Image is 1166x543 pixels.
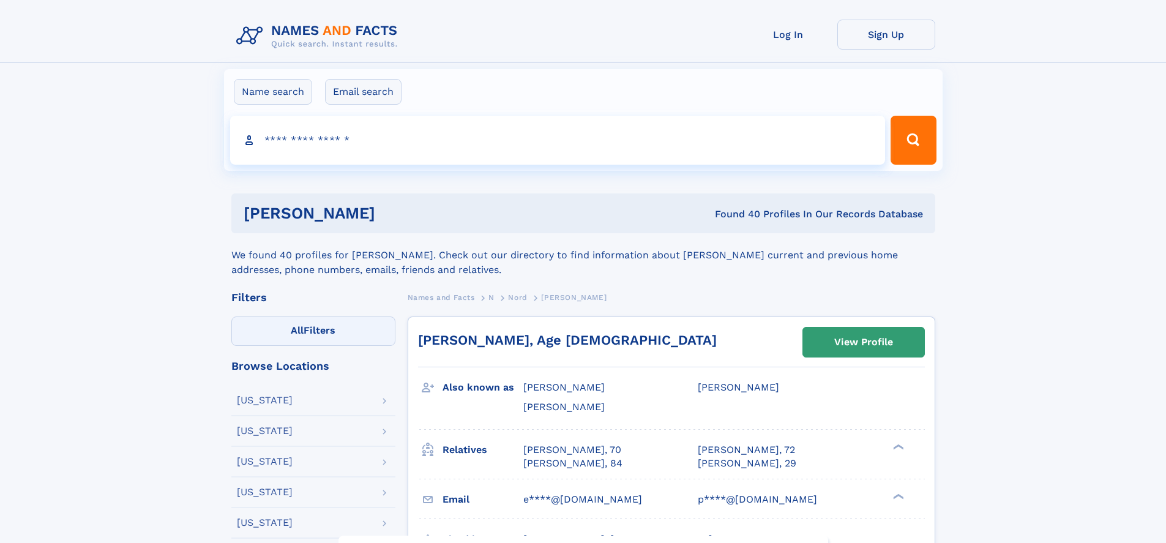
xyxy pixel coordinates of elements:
[523,381,605,393] span: [PERSON_NAME]
[698,457,796,470] a: [PERSON_NAME], 29
[698,381,779,393] span: [PERSON_NAME]
[508,290,527,305] a: Nord
[488,290,495,305] a: N
[237,487,293,497] div: [US_STATE]
[523,457,622,470] a: [PERSON_NAME], 84
[545,208,923,221] div: Found 40 Profiles In Our Records Database
[234,79,312,105] label: Name search
[739,20,837,50] a: Log In
[237,518,293,528] div: [US_STATE]
[237,395,293,405] div: [US_STATE]
[237,426,293,436] div: [US_STATE]
[890,492,905,500] div: ❯
[523,401,605,413] span: [PERSON_NAME]
[698,443,795,457] a: [PERSON_NAME], 72
[418,332,717,348] a: [PERSON_NAME], Age [DEMOGRAPHIC_DATA]
[443,377,523,398] h3: Also known as
[244,206,545,221] h1: [PERSON_NAME]
[231,292,395,303] div: Filters
[443,489,523,510] h3: Email
[408,290,475,305] a: Names and Facts
[508,293,527,302] span: Nord
[890,443,905,451] div: ❯
[803,328,924,357] a: View Profile
[834,328,893,356] div: View Profile
[231,20,408,53] img: Logo Names and Facts
[237,457,293,466] div: [US_STATE]
[325,79,402,105] label: Email search
[837,20,935,50] a: Sign Up
[230,116,886,165] input: search input
[231,316,395,346] label: Filters
[488,293,495,302] span: N
[291,324,304,336] span: All
[523,443,621,457] a: [PERSON_NAME], 70
[891,116,936,165] button: Search Button
[231,233,935,277] div: We found 40 profiles for [PERSON_NAME]. Check out our directory to find information about [PERSON...
[231,361,395,372] div: Browse Locations
[443,440,523,460] h3: Relatives
[541,293,607,302] span: [PERSON_NAME]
